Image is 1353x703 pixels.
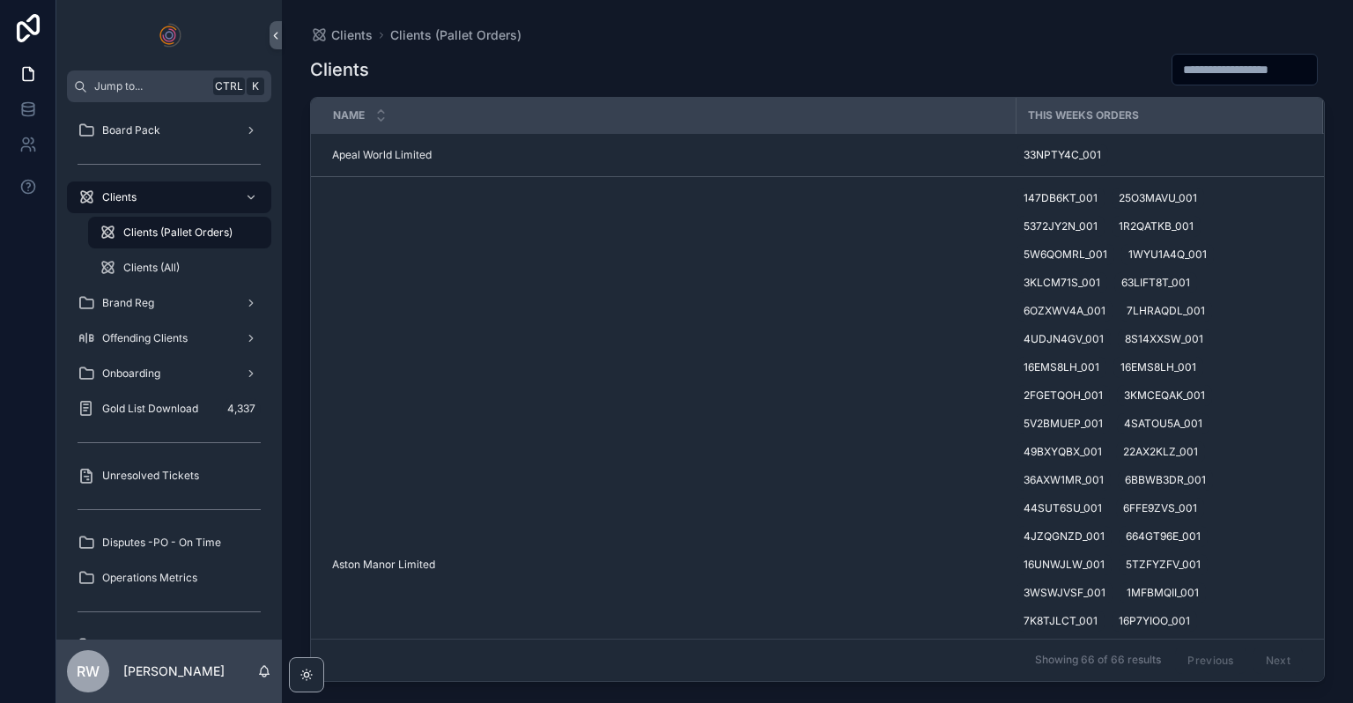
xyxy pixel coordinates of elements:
a: Clients (Pallet Orders) [390,26,521,44]
span: 6BBWB3DR_001 [1125,473,1206,487]
span: 664GT96E_001 [1126,529,1201,544]
a: 16P7YIOO_001 [1112,610,1197,632]
span: 1WYU1A4Q_001 [1128,248,1207,262]
a: 3KMCEQAK_001 [1117,385,1212,406]
span: 6FFE9ZVS_001 [1123,501,1197,515]
a: 5V2BMUEP_001 [1017,413,1110,434]
span: Disputes -PO - On Time [102,536,221,550]
a: Operations Metrics [67,562,271,594]
span: 5TZFYZFV_001 [1126,558,1201,572]
span: Clients (All) [123,261,180,275]
span: Ctrl [213,78,245,95]
span: Apeal World Limited [332,148,432,162]
span: 16EMS8LH_001 [1024,360,1099,374]
span: 22AX2KLZ_001 [1123,445,1198,459]
span: 4JZQGNZD_001 [1024,529,1105,544]
span: 4SATOU5A_001 [1124,417,1202,431]
span: Board Pack [102,123,160,137]
span: Name [333,108,365,122]
a: 22AX2KLZ_001 [1116,441,1205,462]
a: 4JZQGNZD_001 [1017,526,1112,547]
a: Gold List Download4,337 [67,393,271,425]
a: Clients (All) [88,252,271,284]
span: RW [77,661,100,682]
a: 4SATOU5A_001 [1117,413,1209,434]
a: 7K8TJLCT_001 [1017,610,1105,632]
span: 16UNWJLW_001 [1024,558,1105,572]
span: 63LIFT8T_001 [1121,276,1190,290]
a: 16EMS8LH_001 [1017,357,1106,378]
a: Projects [67,629,271,661]
a: 4UDJN4GV_001 [1017,329,1111,350]
span: This Weeks Orders [1028,108,1139,122]
span: 8S14XXSW_001 [1125,332,1203,346]
div: 4,337 [222,398,261,419]
span: Unresolved Tickets [102,469,199,483]
span: 1R2QATKB_001 [1119,219,1194,233]
span: 147DB6KT_001 [1024,191,1098,205]
span: Aston Manor Limited [332,558,435,572]
span: K [248,79,262,93]
a: 49BXYQBX_001 [1017,441,1109,462]
span: 2FGETQOH_001 [1024,388,1103,403]
a: 664GT96E_001 [1119,526,1208,547]
img: App logo [155,21,183,49]
a: Brand Reg [67,287,271,319]
a: 16UNWJLW_001 [1017,554,1112,575]
span: 36AXW1MR_001 [1024,473,1104,487]
a: 36AXW1MR_001 [1017,470,1111,491]
span: 16EMS8LH_001 [1120,360,1196,374]
a: Offending Clients [67,322,271,354]
a: 5W6QOMRL_001 [1017,244,1114,265]
span: Operations Metrics [102,571,197,585]
a: 5TZFYZFV_001 [1119,554,1208,575]
a: 16EMS8LH_001 [1113,357,1203,378]
a: 6OZXWV4A_001 [1017,300,1113,322]
a: Clients (Pallet Orders) [88,217,271,248]
span: 5V2BMUEP_001 [1024,417,1103,431]
a: 63LIFT8T_001 [1114,272,1197,293]
a: 6BBWB3DR_001 [1118,470,1213,491]
span: 16P7YIOO_001 [1119,614,1190,628]
a: 5372JY2N_001 [1017,216,1105,237]
a: 33NPTY4C_001 [1017,144,1108,166]
span: 3KLCM71S_001 [1024,276,1100,290]
a: Aston Manor Limited [332,558,1005,572]
a: 1MFBMQII_001 [1120,582,1206,603]
a: Disputes -PO - On Time [67,527,271,559]
span: 49BXYQBX_001 [1024,445,1102,459]
span: Clients [331,26,373,44]
a: Onboarding [67,358,271,389]
span: 3KMCEQAK_001 [1124,388,1205,403]
span: 5W6QOMRL_001 [1024,248,1107,262]
a: 8S14XXSW_001 [1118,329,1210,350]
span: Offending Clients [102,331,188,345]
button: Jump to...CtrlK [67,70,271,102]
a: Apeal World Limited [332,148,1005,162]
span: 25O3MAVU_001 [1119,191,1197,205]
a: 33NPTY4C_001 [1017,141,1301,169]
a: Clients [310,26,373,44]
span: Brand Reg [102,296,154,310]
a: Board Pack [67,115,271,146]
span: 33NPTY4C_001 [1024,148,1101,162]
span: Projects [102,638,144,652]
span: Clients [102,190,137,204]
a: 1R2QATKB_001 [1112,216,1201,237]
div: scrollable content [56,102,282,640]
span: Onboarding [102,366,160,381]
a: Unresolved Tickets [67,460,271,492]
span: Clients (Pallet Orders) [123,226,233,240]
span: Gold List Download [102,402,198,416]
span: 44SUT6SU_001 [1024,501,1102,515]
span: 7LHRAQDL_001 [1127,304,1205,318]
span: Showing 66 of 66 results [1035,654,1161,668]
span: 6OZXWV4A_001 [1024,304,1105,318]
a: 1WYU1A4Q_001 [1121,244,1214,265]
a: 3KLCM71S_001 [1017,272,1107,293]
a: 6FFE9ZVS_001 [1116,498,1204,519]
a: 25O3MAVU_001 [1112,188,1204,209]
p: [PERSON_NAME] [123,662,225,680]
span: 7K8TJLCT_001 [1024,614,1098,628]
